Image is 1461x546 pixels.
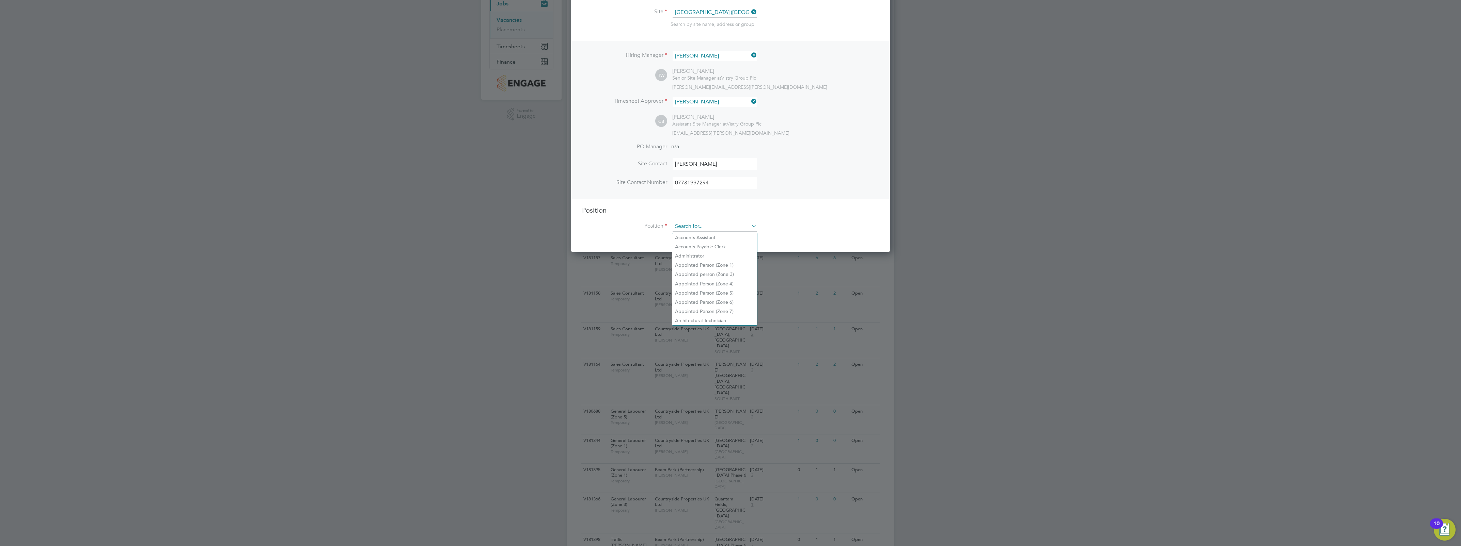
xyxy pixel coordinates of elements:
span: n/a [671,143,679,150]
li: Appointed person (Zone 3) [672,270,757,279]
span: [PERSON_NAME][EMAIL_ADDRESS][PERSON_NAME][DOMAIN_NAME] [672,84,827,90]
button: Open Resource Center, 10 new notifications [1434,519,1456,541]
label: Site Contact [582,160,667,167]
span: CB [655,115,667,127]
span: Senior Site Manager at [672,75,721,81]
li: Administrator [672,251,757,261]
li: Appointed Person (Zone 4) [672,279,757,288]
li: Appointed Person (Zone 5) [672,288,757,298]
span: [EMAIL_ADDRESS][PERSON_NAME][DOMAIN_NAME] [672,130,789,136]
input: Search for... [673,221,757,232]
input: Search for... [673,51,757,61]
span: Search by site name, address or group [671,21,754,27]
label: Site [582,8,667,15]
div: [PERSON_NAME] [672,114,761,121]
div: [PERSON_NAME] [672,68,756,75]
span: TW [655,69,667,81]
label: Site Contact Number [582,179,667,186]
li: Accounts Assistant [672,233,757,242]
input: Search for... [673,97,757,107]
div: 10 [1433,524,1440,532]
li: Accounts Payable Clerk [672,242,757,251]
h3: Position [582,206,879,215]
label: Hiring Manager [582,52,667,59]
input: Search for... [673,7,757,18]
label: Position [582,222,667,230]
span: Assistant Site Manager at [672,121,727,127]
li: Architectural Technician [672,316,757,325]
div: Vistry Group Plc [672,75,756,81]
li: Appointed Person (Zone 7) [672,307,757,316]
div: Vistry Group Plc [672,121,761,127]
label: Timesheet Approver [582,98,667,105]
label: PO Manager [582,143,667,150]
li: Appointed Person (Zone 1) [672,261,757,270]
li: Appointed Person (Zone 6) [672,298,757,307]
